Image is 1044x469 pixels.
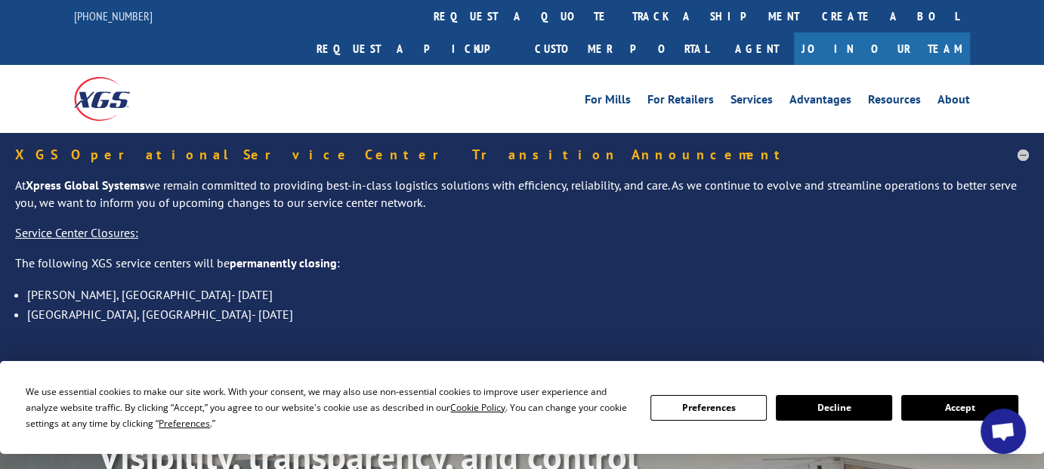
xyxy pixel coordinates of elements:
[650,395,767,421] button: Preferences
[15,225,138,240] u: Service Center Closures:
[720,32,794,65] a: Agent
[937,94,970,110] a: About
[868,94,921,110] a: Resources
[27,304,1029,324] li: [GEOGRAPHIC_DATA], [GEOGRAPHIC_DATA]- [DATE]
[776,395,892,421] button: Decline
[305,32,524,65] a: Request a pickup
[27,285,1029,304] li: [PERSON_NAME], [GEOGRAPHIC_DATA]- [DATE]
[15,177,1029,225] p: At we remain committed to providing best-in-class logistics solutions with efficiency, reliabilit...
[789,94,851,110] a: Advantages
[230,255,337,270] strong: permanently closing
[26,177,145,193] strong: Xpress Global Systems
[585,94,631,110] a: For Mills
[730,94,773,110] a: Services
[794,32,970,65] a: Join Our Team
[901,395,1018,421] button: Accept
[15,255,1029,285] p: The following XGS service centers will be :
[26,384,632,431] div: We use essential cookies to make our site work. With your consent, we may also use non-essential ...
[450,401,505,414] span: Cookie Policy
[981,409,1026,454] a: Open chat
[15,148,1029,162] h5: XGS Operational Service Center Transition Announcement
[74,8,153,23] a: [PHONE_NUMBER]
[159,417,210,430] span: Preferences
[647,94,714,110] a: For Retailers
[524,32,720,65] a: Customer Portal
